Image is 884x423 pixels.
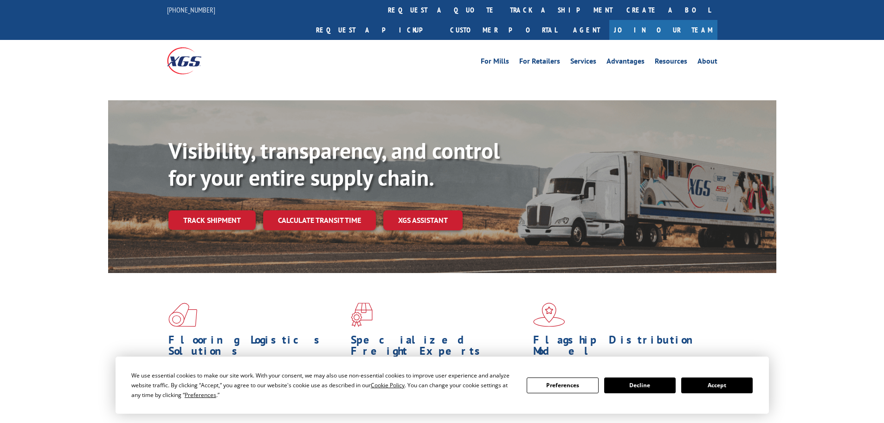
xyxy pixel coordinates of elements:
[168,334,344,361] h1: Flooring Logistics Solutions
[570,58,596,68] a: Services
[607,58,645,68] a: Advantages
[116,357,769,414] div: Cookie Consent Prompt
[443,20,564,40] a: Customer Portal
[351,334,526,361] h1: Specialized Freight Experts
[371,381,405,389] span: Cookie Policy
[655,58,687,68] a: Resources
[609,20,717,40] a: Join Our Team
[167,5,215,14] a: [PHONE_NUMBER]
[527,377,598,393] button: Preferences
[564,20,609,40] a: Agent
[481,58,509,68] a: For Mills
[519,58,560,68] a: For Retailers
[131,371,516,400] div: We use essential cookies to make our site work. With your consent, we may also use non-essential ...
[168,303,197,327] img: xgs-icon-total-supply-chain-intelligence-red
[309,20,443,40] a: Request a pickup
[185,391,216,399] span: Preferences
[604,377,676,393] button: Decline
[533,334,709,361] h1: Flagship Distribution Model
[263,210,376,230] a: Calculate transit time
[533,303,565,327] img: xgs-icon-flagship-distribution-model-red
[681,377,753,393] button: Accept
[383,210,463,230] a: XGS ASSISTANT
[697,58,717,68] a: About
[168,210,256,230] a: Track shipment
[168,136,500,192] b: Visibility, transparency, and control for your entire supply chain.
[351,303,373,327] img: xgs-icon-focused-on-flooring-red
